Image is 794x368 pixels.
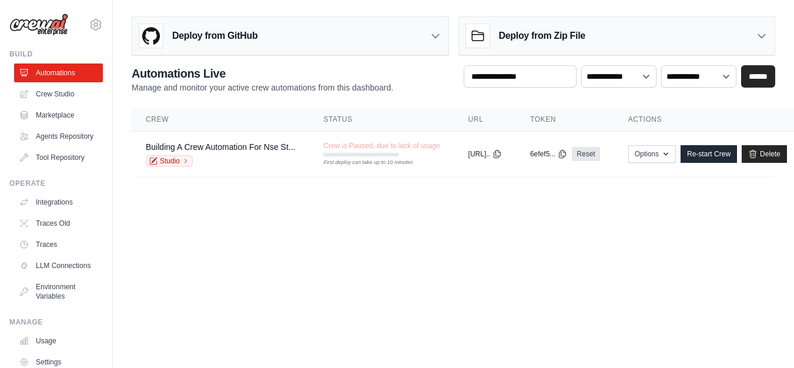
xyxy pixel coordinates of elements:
[499,29,585,43] h3: Deploy from Zip File
[14,193,103,212] a: Integrations
[14,214,103,233] a: Traces Old
[172,29,257,43] h3: Deploy from GitHub
[454,108,516,132] th: URL
[530,149,567,159] button: 6efef5...
[742,145,787,163] a: Delete
[9,179,103,188] div: Operate
[628,145,676,163] button: Options
[132,65,393,82] h2: Automations Live
[132,108,309,132] th: Crew
[14,127,103,146] a: Agents Repository
[139,24,163,48] img: GitHub Logo
[14,106,103,125] a: Marketplace
[14,148,103,167] a: Tool Repository
[146,155,193,167] a: Studio
[681,145,737,163] a: Re-start Crew
[14,63,103,82] a: Automations
[9,49,103,59] div: Build
[146,142,295,152] a: Building A Crew Automation For Nse St...
[9,317,103,327] div: Manage
[14,256,103,275] a: LLM Connections
[14,277,103,306] a: Environment Variables
[309,108,454,132] th: Status
[9,14,68,36] img: Logo
[14,85,103,103] a: Crew Studio
[516,108,614,132] th: Token
[14,235,103,254] a: Traces
[14,332,103,350] a: Usage
[323,159,398,167] div: First deploy can take up to 10 minutes
[323,141,440,150] span: Crew is Paused, due to lack of usage
[572,147,599,161] a: Reset
[132,82,393,93] p: Manage and monitor your active crew automations from this dashboard.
